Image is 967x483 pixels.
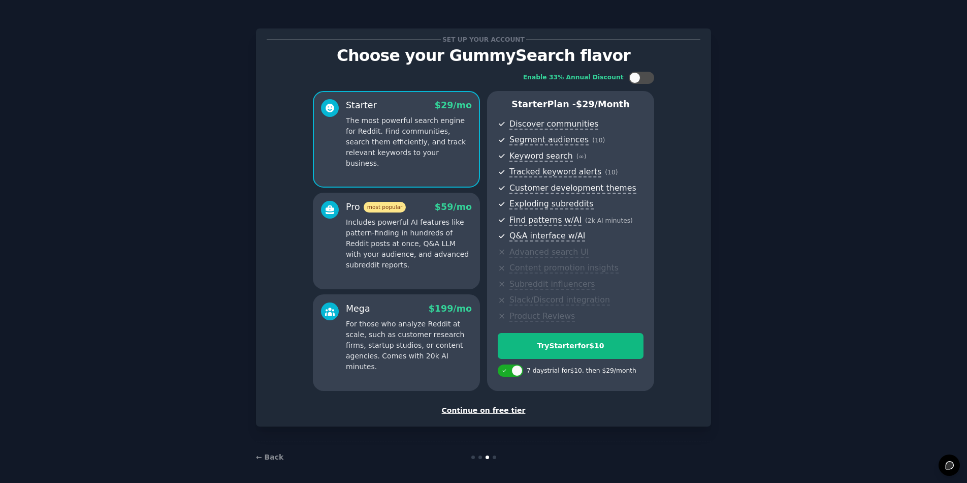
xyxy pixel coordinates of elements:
[509,119,598,130] span: Discover communities
[527,367,636,376] div: 7 days trial for $10 , then $ 29 /month
[256,453,283,461] a: ← Back
[509,279,595,290] span: Subreddit influencers
[509,263,619,274] span: Content promotion insights
[509,247,589,258] span: Advanced search UI
[509,199,593,209] span: Exploding subreddits
[605,169,618,176] span: ( 10 )
[364,202,406,213] span: most popular
[441,34,527,45] span: Set up your account
[267,47,700,65] p: Choose your GummySearch flavor
[509,295,610,306] span: Slack/Discord integration
[576,153,587,160] span: ( ∞ )
[346,201,406,214] div: Pro
[498,333,643,359] button: TryStarterfor$10
[592,137,605,144] span: ( 10 )
[429,304,472,314] span: $ 199 /mo
[585,217,633,224] span: ( 2k AI minutes )
[346,217,472,270] p: Includes powerful AI features like pattern-finding in hundreds of Reddit posts at once, Q&A LLM w...
[509,231,585,242] span: Q&A interface w/AI
[346,303,370,315] div: Mega
[509,135,589,145] span: Segment audiences
[346,319,472,372] p: For those who analyze Reddit at scale, such as customer research firms, startup studios, or conte...
[509,167,601,177] span: Tracked keyword alerts
[346,99,377,112] div: Starter
[435,202,472,212] span: $ 59 /mo
[509,183,636,194] span: Customer development themes
[498,341,643,351] div: Try Starter for $10
[267,405,700,416] div: Continue on free tier
[498,98,643,111] p: Starter Plan -
[509,151,573,162] span: Keyword search
[435,100,472,110] span: $ 29 /mo
[509,215,582,226] span: Find patterns w/AI
[523,73,624,82] div: Enable 33% Annual Discount
[509,311,575,322] span: Product Reviews
[576,99,630,109] span: $ 29 /month
[346,115,472,169] p: The most powerful search engine for Reddit. Find communities, search them efficiently, and track ...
